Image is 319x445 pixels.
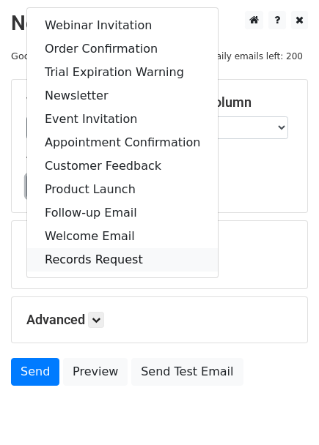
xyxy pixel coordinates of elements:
[27,14,218,37] a: Webinar Invitation
[27,61,218,84] a: Trial Expiration Warning
[11,11,308,36] h2: New Campaign
[26,312,293,328] h5: Advanced
[131,358,243,386] a: Send Test Email
[63,358,128,386] a: Preview
[27,84,218,108] a: Newsletter
[11,358,59,386] a: Send
[27,248,218,272] a: Records Request
[27,37,218,61] a: Order Confirmation
[11,51,128,61] small: Google Sheet:
[27,108,218,131] a: Event Invitation
[246,375,319,445] iframe: Chat Widget
[204,51,308,61] a: Daily emails left: 200
[27,201,218,225] a: Follow-up Email
[27,154,218,178] a: Customer Feedback
[27,225,218,248] a: Welcome Email
[27,131,218,154] a: Appointment Confirmation
[171,94,293,111] h5: Email column
[204,48,308,64] span: Daily emails left: 200
[27,178,218,201] a: Product Launch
